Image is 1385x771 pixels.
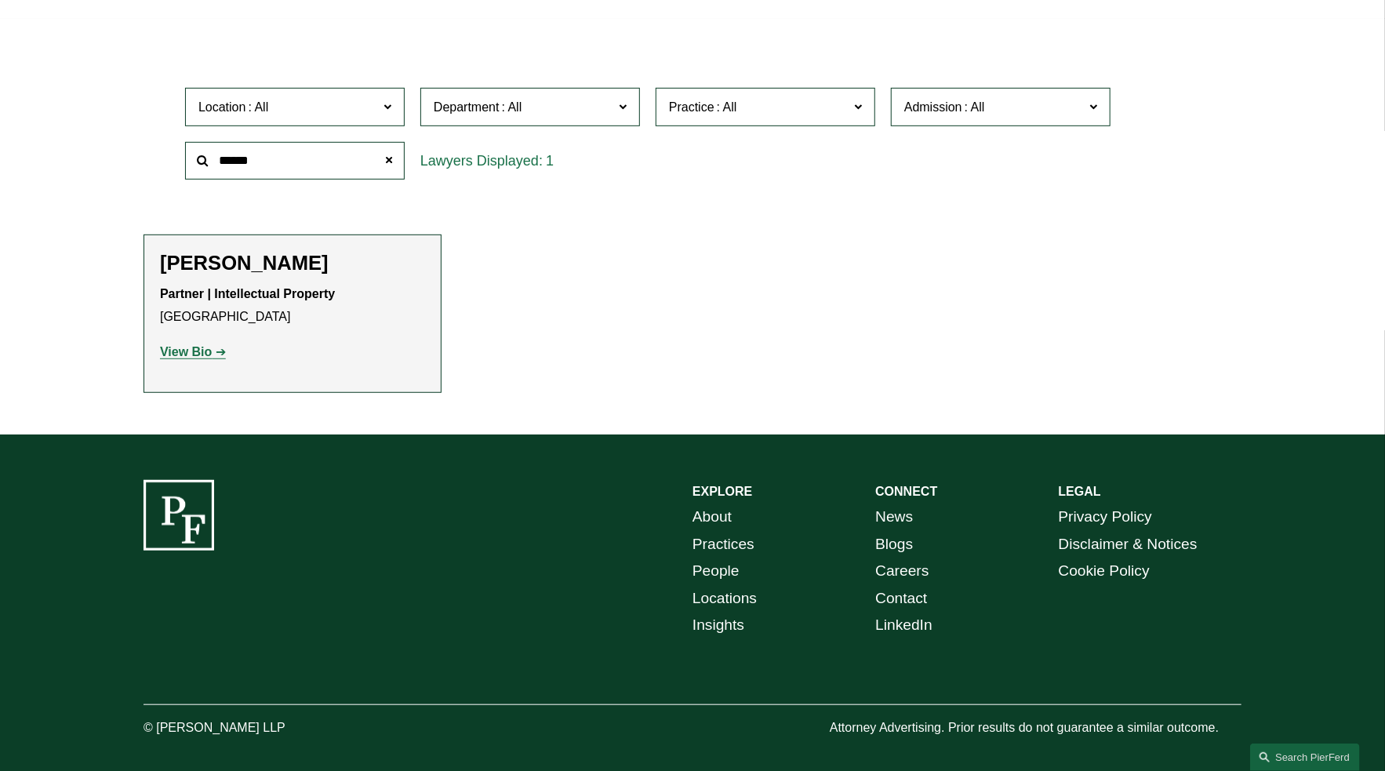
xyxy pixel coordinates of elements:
[1250,744,1360,771] a: Search this site
[692,485,752,498] strong: EXPLORE
[875,531,913,558] a: Blogs
[875,612,932,639] a: LinkedIn
[692,531,754,558] a: Practices
[1059,485,1101,498] strong: LEGAL
[875,585,927,613] a: Contact
[875,558,929,585] a: Careers
[1059,558,1150,585] a: Cookie Policy
[692,558,740,585] a: People
[434,100,500,114] span: Department
[904,100,962,114] span: Admission
[160,251,425,275] h2: [PERSON_NAME]
[830,717,1241,740] p: Attorney Advertising. Prior results do not guarantee a similar outcome.
[198,100,246,114] span: Location
[692,585,757,613] a: Locations
[875,485,937,498] strong: CONNECT
[546,153,554,169] span: 1
[1059,504,1152,531] a: Privacy Policy
[692,504,732,531] a: About
[160,283,425,329] p: [GEOGRAPHIC_DATA]
[160,345,212,358] strong: View Bio
[160,345,226,358] a: View Bio
[144,717,373,740] p: © [PERSON_NAME] LLP
[692,612,744,639] a: Insights
[1059,531,1198,558] a: Disclaimer & Notices
[669,100,714,114] span: Practice
[160,287,335,300] strong: Partner | Intellectual Property
[875,504,913,531] a: News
